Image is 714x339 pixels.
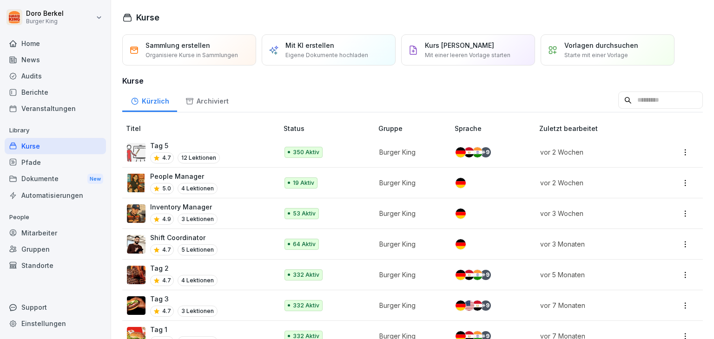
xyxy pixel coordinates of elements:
[5,241,106,257] a: Gruppen
[178,152,220,163] p: 12 Lektionen
[456,147,466,157] img: de.svg
[293,301,319,310] p: 332 Aktiv
[540,270,650,280] p: vor 5 Monaten
[5,170,106,188] div: Dokumente
[178,244,218,255] p: 5 Lektionen
[150,202,218,212] p: Inventory Manager
[5,170,106,188] a: DokumenteNew
[127,296,145,315] img: cq6tslmxu1pybroki4wxmcwi.png
[5,315,106,332] a: Einstellungen
[5,68,106,84] div: Audits
[472,270,483,280] img: in.svg
[481,300,491,311] div: + 9
[126,124,280,133] p: Titel
[540,300,650,310] p: vor 7 Monaten
[379,270,440,280] p: Burger King
[379,178,440,188] p: Burger King
[472,300,483,311] img: eg.svg
[145,40,210,50] p: Sammlung erstellen
[464,147,474,157] img: eg.svg
[564,40,638,50] p: Vorlagen durchsuchen
[285,40,334,50] p: Mit KI erstellen
[472,147,483,157] img: in.svg
[455,124,535,133] p: Sprache
[293,240,316,248] p: 64 Aktiv
[5,257,106,274] a: Standorte
[150,141,220,150] p: Tag 5
[122,88,177,112] div: Kürzlich
[540,147,650,157] p: vor 2 Wochen
[464,300,474,311] img: us.svg
[5,123,106,138] p: Library
[284,124,375,133] p: Status
[456,239,466,249] img: de.svg
[162,154,171,162] p: 4.7
[456,270,466,280] img: de.svg
[456,178,466,188] img: de.svg
[379,209,440,218] p: Burger King
[456,300,466,311] img: de.svg
[464,270,474,280] img: eg.svg
[285,51,368,59] p: Eigene Dokumente hochladen
[540,209,650,218] p: vor 3 Wochen
[178,275,218,286] p: 4 Lektionen
[145,51,238,59] p: Organisiere Kurse in Sammlungen
[150,325,218,334] p: Tag 1
[127,235,145,254] img: q4kvd0p412g56irxfxn6tm8s.png
[150,171,218,181] p: People Manager
[456,209,466,219] img: de.svg
[5,154,106,170] a: Pfade
[425,40,494,50] p: Kurs [PERSON_NAME]
[5,187,106,203] a: Automatisierungen
[379,239,440,249] p: Burger King
[5,210,106,225] p: People
[378,124,451,133] p: Gruppe
[178,214,218,225] p: 3 Lektionen
[162,246,171,254] p: 4.7
[178,183,218,194] p: 4 Lektionen
[150,263,218,273] p: Tag 2
[150,233,218,242] p: Shift Coordinator
[26,10,64,18] p: Doro Berkel
[293,179,314,187] p: 19 Aktiv
[5,35,106,52] a: Home
[425,51,510,59] p: Mit einer leeren Vorlage starten
[379,147,440,157] p: Burger King
[5,52,106,68] div: News
[122,75,703,86] h3: Kurse
[379,300,440,310] p: Burger King
[5,225,106,241] a: Mitarbeiter
[127,143,145,162] img: vy1vuzxsdwx3e5y1d1ft51l0.png
[5,84,106,100] a: Berichte
[136,11,159,24] h1: Kurse
[539,124,661,133] p: Zuletzt bearbeitet
[293,271,319,279] p: 332 Aktiv
[162,276,171,285] p: 4.7
[162,215,171,223] p: 4.9
[5,138,106,154] a: Kurse
[540,178,650,188] p: vor 2 Wochen
[26,18,64,25] p: Burger King
[564,51,628,59] p: Starte mit einer Vorlage
[150,294,218,304] p: Tag 3
[127,266,145,284] img: hzkj8u8nkg09zk50ub0d0otk.png
[5,100,106,117] a: Veranstaltungen
[162,184,171,193] p: 5.0
[162,307,171,315] p: 4.7
[481,147,491,157] div: + 9
[177,88,237,112] a: Archiviert
[87,174,103,184] div: New
[293,209,316,218] p: 53 Aktiv
[481,270,491,280] div: + 9
[127,174,145,192] img: xc3x9m9uz5qfs93t7kmvoxs4.png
